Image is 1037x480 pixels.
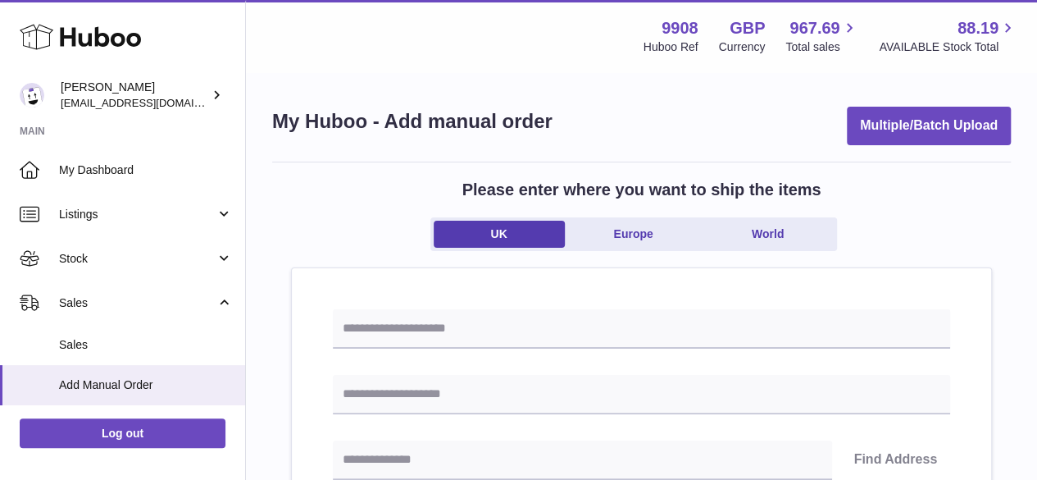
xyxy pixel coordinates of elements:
[59,207,216,222] span: Listings
[879,17,1017,55] a: 88.19 AVAILABLE Stock Total
[272,108,553,135] h1: My Huboo - Add manual order
[61,96,241,109] span: [EMAIL_ADDRESS][DOMAIN_NAME]
[785,17,858,55] a: 967.69 Total sales
[730,17,765,39] strong: GBP
[957,17,998,39] span: 88.19
[61,80,208,111] div: [PERSON_NAME]
[20,418,225,448] a: Log out
[59,377,233,393] span: Add Manual Order
[568,221,699,248] a: Europe
[662,17,698,39] strong: 9908
[434,221,565,248] a: UK
[703,221,834,248] a: World
[59,162,233,178] span: My Dashboard
[20,83,44,107] img: tbcollectables@hotmail.co.uk
[847,107,1011,145] button: Multiple/Batch Upload
[879,39,1017,55] span: AVAILABLE Stock Total
[644,39,698,55] div: Huboo Ref
[789,17,839,39] span: 967.69
[59,251,216,267] span: Stock
[59,337,233,353] span: Sales
[785,39,858,55] span: Total sales
[462,179,821,201] h2: Please enter where you want to ship the items
[719,39,766,55] div: Currency
[59,295,216,311] span: Sales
